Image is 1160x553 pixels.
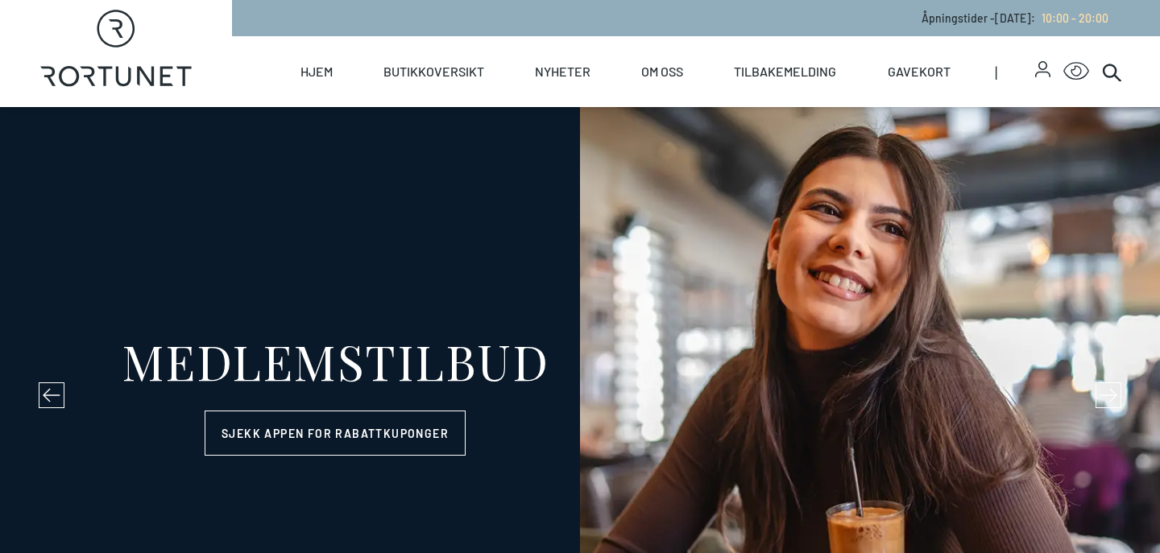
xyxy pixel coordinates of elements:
a: Sjekk appen for rabattkuponger [205,411,466,456]
span: | [995,36,1035,107]
a: Gavekort [888,36,951,107]
a: Butikkoversikt [383,36,484,107]
a: Om oss [641,36,683,107]
button: Open Accessibility Menu [1063,59,1089,85]
a: Tilbakemelding [734,36,836,107]
p: Åpningstider - [DATE] : [922,10,1108,27]
a: Nyheter [535,36,590,107]
a: 10:00 - 20:00 [1035,11,1108,25]
a: Hjem [300,36,333,107]
div: MEDLEMSTILBUD [122,336,549,385]
span: 10:00 - 20:00 [1042,11,1108,25]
